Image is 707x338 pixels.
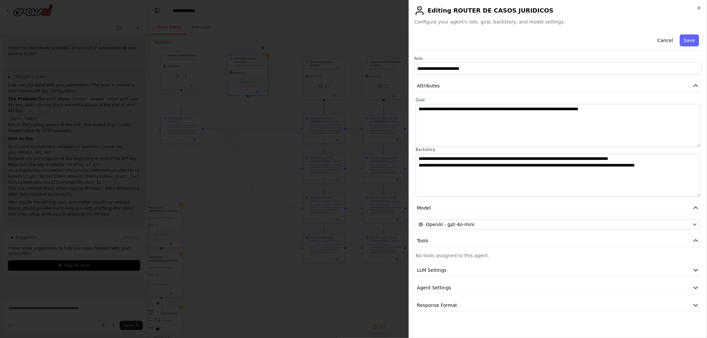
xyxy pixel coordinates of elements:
span: LLM Settings [417,267,447,273]
button: Save [680,34,699,46]
button: Agent Settings [414,282,702,294]
span: Tools [417,237,429,244]
label: Goal [416,97,700,103]
label: Backstory [416,147,700,152]
label: Role [414,56,702,61]
button: OpenAI - gpt-4o-mini [416,219,700,229]
button: Model [414,202,702,214]
span: Response Format [417,302,457,309]
span: OpenAI - gpt-4o-mini [426,221,474,228]
button: Response Format [414,299,702,312]
span: Model [417,205,431,211]
button: Attributes [414,80,702,92]
p: No tools assigned to this agent. [416,252,700,259]
span: Configure your agent's role, goal, backstory, and model settings. [414,19,702,25]
h2: Editing ROUTER DE CASOS JURIDICOS [414,5,702,16]
button: LLM Settings [414,264,702,276]
span: Attributes [417,82,440,89]
button: Cancel [653,34,677,46]
button: Tools [414,235,702,247]
span: Agent Settings [417,284,451,291]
